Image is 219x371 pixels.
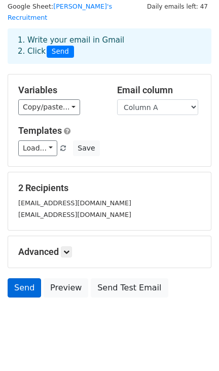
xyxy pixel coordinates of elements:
[18,125,62,136] a: Templates
[8,278,41,298] a: Send
[73,140,99,156] button: Save
[143,3,211,10] a: Daily emails left: 47
[143,1,211,12] span: Daily emails left: 47
[18,211,131,218] small: [EMAIL_ADDRESS][DOMAIN_NAME]
[18,85,102,96] h5: Variables
[47,46,74,58] span: Send
[18,246,201,257] h5: Advanced
[91,278,168,298] a: Send Test Email
[18,182,201,194] h5: 2 Recipients
[8,3,112,22] small: Google Sheet:
[18,99,80,115] a: Copy/paste...
[168,322,219,371] div: 聊天小组件
[168,322,219,371] iframe: Chat Widget
[117,85,201,96] h5: Email column
[18,199,131,207] small: [EMAIL_ADDRESS][DOMAIN_NAME]
[8,3,112,22] a: [PERSON_NAME]'s Recruitment
[44,278,88,298] a: Preview
[18,140,57,156] a: Load...
[10,34,209,58] div: 1. Write your email in Gmail 2. Click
